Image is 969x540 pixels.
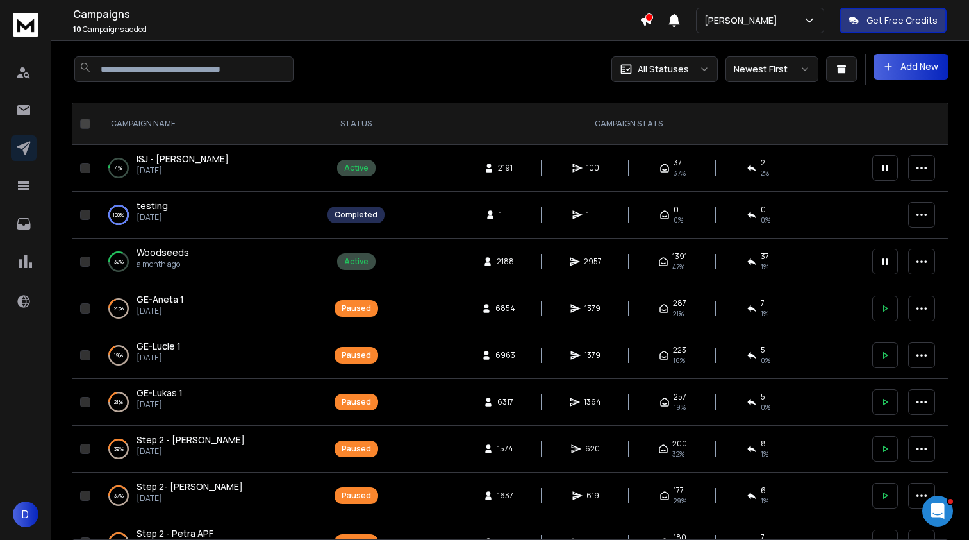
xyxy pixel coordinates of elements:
a: GE-Lukas 1 [137,387,183,400]
span: 1379 [584,303,600,314]
span: 6854 [495,303,515,314]
a: testing [137,199,168,212]
span: 257 [674,392,686,402]
p: 4 % [115,162,122,174]
span: 1574 [497,444,513,454]
span: 7 [761,298,765,308]
p: All Statuses [638,63,689,76]
span: 0 % [761,402,770,412]
td: 37%Step 2- [PERSON_NAME][DATE] [95,473,320,519]
span: 47 % [672,262,684,272]
span: 0 % [761,355,770,366]
span: 5 [761,345,765,355]
span: Woodseeds [137,246,189,258]
span: 2957 [584,257,602,267]
a: Woodseeds [137,246,189,259]
span: 1 % [761,308,768,319]
div: Paused [342,397,371,407]
div: Completed [335,210,377,220]
div: Paused [342,491,371,501]
p: Campaigns added [73,24,640,35]
iframe: Intercom live chat [922,496,953,527]
span: Step 2 - Petra APF [137,527,213,539]
span: GE-Aneta 1 [137,293,184,305]
span: 223 [673,345,686,355]
th: CAMPAIGN NAME [95,103,320,145]
span: 287 [673,298,686,308]
p: [DATE] [137,165,229,176]
p: 20 % [114,302,124,315]
span: 0 [761,205,766,215]
span: 1 % [761,496,768,506]
div: Paused [342,350,371,360]
th: CAMPAIGN STATS [392,103,865,145]
p: [DATE] [137,306,184,316]
td: 100%testing[DATE] [95,192,320,239]
span: 21 % [673,308,684,319]
span: 100 [586,163,599,173]
span: 0 [674,205,679,215]
span: 1 % [761,262,768,272]
button: Get Free Credits [840,8,947,33]
a: Step 2 - Petra APF [137,527,213,540]
span: 32 % [672,449,684,459]
button: Newest First [725,56,818,82]
td: 19%GE-Lucie 1[DATE] [95,332,320,379]
p: 19 % [114,349,123,362]
p: 21 % [114,396,123,409]
span: 1379 [584,350,600,360]
span: 2188 [497,257,514,267]
button: Add New [874,54,948,80]
span: 619 [586,491,599,501]
span: 2191 [498,163,513,173]
img: logo [13,13,38,37]
span: 1391 [672,251,687,262]
span: 19 % [674,402,686,412]
td: 4%ISJ - [PERSON_NAME][DATE] [95,145,320,192]
a: ISJ - [PERSON_NAME] [137,153,229,165]
span: 620 [585,444,600,454]
span: 1 % [761,449,768,459]
p: [DATE] [137,446,245,457]
span: 37 [674,158,682,168]
span: 1364 [584,397,601,407]
p: [DATE] [137,353,181,363]
span: Step 2- [PERSON_NAME] [137,480,243,493]
span: 200 [672,439,687,449]
span: 1 [586,210,599,220]
span: Step 2 - [PERSON_NAME] [137,434,245,446]
span: 10 [73,24,81,35]
span: 37 [761,251,769,262]
span: 8 [761,439,766,449]
span: 177 [674,485,684,496]
td: 32%Woodseedsa month ago [95,239,320,285]
span: 6963 [495,350,515,360]
p: 37 % [114,489,124,502]
button: D [13,502,38,527]
span: 5 [761,392,765,402]
span: 29 % [674,496,686,506]
div: Active [344,163,369,173]
span: 6 [761,485,766,496]
td: 39%Step 2 - [PERSON_NAME][DATE] [95,426,320,473]
h1: Campaigns [73,6,640,22]
span: 2 % [761,168,769,178]
p: Get Free Credits [866,14,938,27]
span: 6317 [497,397,513,407]
a: GE-Aneta 1 [137,293,184,306]
p: 39 % [114,443,124,455]
span: 1 [499,210,512,220]
p: a month ago [137,259,189,269]
td: 20%GE-Aneta 1[DATE] [95,285,320,332]
span: 2 [761,158,765,168]
p: [PERSON_NAME] [704,14,783,27]
span: 16 % [673,355,685,366]
span: 0 % [761,215,770,225]
p: [DATE] [137,493,243,503]
a: GE-Lucie 1 [137,340,181,353]
div: Paused [342,444,371,454]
